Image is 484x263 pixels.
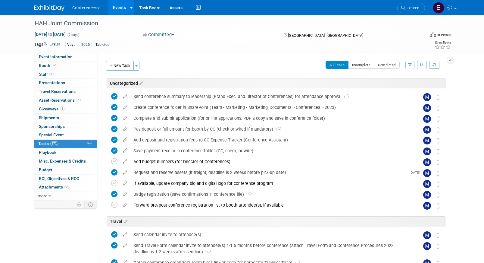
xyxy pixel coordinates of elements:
div: Send conference summary to leadership (Brand Exec. and Director of Conferences) for attendance ap... [130,91,411,102]
i: Move task [437,127,440,133]
span: 2 [64,185,69,189]
span: 1 [244,193,252,197]
span: [GEOGRAPHIC_DATA], [GEOGRAPHIC_DATA] [288,33,363,38]
img: Marygrace LeGros [423,93,431,101]
div: 2025 [80,42,92,48]
span: 1 [273,128,281,131]
div: Request and reserve assets (if freight, deadline is 3 weeks before pick-up date) [130,167,406,178]
i: Booth reservation complete [53,64,56,67]
img: Marygrace LeGros [423,137,431,144]
span: Tasks [38,141,58,146]
div: Save payment receipt in conference folder (CC, check, or wire) [130,146,411,156]
img: Marygrace LeGros [423,158,431,166]
img: Marygrace LeGros [423,115,431,123]
a: Edit sections [138,80,143,86]
a: Misc. Expenses & Credits [34,157,97,166]
span: Attachments [39,185,69,189]
img: Marygrace LeGros [423,147,431,155]
a: edit [120,181,130,186]
a: edit [120,192,130,197]
div: Event Rating [435,41,451,44]
i: Move task [437,181,440,187]
span: Asset Reservations [39,98,81,103]
div: Create conference folder in SharePoint (Team - Marketing - Marketing_Documents > Conferences > 2023) [130,102,411,112]
i: Move task [437,233,440,238]
i: Move task [437,243,440,249]
span: ROI, Objectives & ROO [39,176,79,181]
div: Send calendar invite to attendee(s) [130,230,411,240]
img: Marygrace LeGros [423,126,431,134]
button: All Tasks [326,61,349,69]
a: edit [120,94,130,99]
div: Vaya [65,42,77,48]
span: Search [405,6,419,10]
img: Marygrace LeGros [423,191,431,199]
a: ROI, Objectives & ROO [34,175,97,183]
img: Marygrace LeGros [423,231,431,239]
a: Playbook [34,148,97,157]
a: edit [120,232,130,237]
a: Refresh [429,61,439,69]
span: Playbook [39,150,56,155]
img: Erin Anderson [433,2,444,14]
img: Marygrace LeGros [423,169,431,177]
div: In-Person [437,33,451,37]
i: Move task [437,138,440,144]
i: Move task [437,160,440,165]
a: Asset Reservations6 [34,96,97,105]
a: Edit sections [122,218,127,224]
div: Add budget numbers (for Director of Conferences) [130,157,411,167]
a: Presentations [34,79,97,87]
a: Search [397,3,425,13]
span: [DATE] [410,170,423,175]
i: Move task [437,203,440,209]
div: Send Travel Form calendar invite to attendee(s) 1-1.5 months before conference (attach Travel For... [130,240,411,257]
span: 1 [203,250,211,254]
span: Special Event [39,132,64,137]
span: more [38,193,47,198]
td: Toggle Event Tabs [84,201,97,208]
i: Move task [437,94,440,100]
i: Move task [437,149,440,154]
span: Giveaways [39,106,64,111]
a: Staff1 [34,70,97,79]
a: more [34,192,97,200]
a: Event Information [34,53,97,61]
div: Travel [107,216,445,226]
a: edit [120,116,130,121]
a: edit [120,170,130,175]
span: Shipments [39,115,59,120]
button: Completed [374,61,400,69]
a: Shipments [34,114,97,122]
span: 57% [50,141,58,146]
span: Sponsorships [39,124,65,129]
span: [DATE] [DATE] [34,32,66,37]
button: New Task [106,61,134,71]
span: 1 [60,106,64,111]
span: 1 [341,95,349,99]
div: Pay deposit or full amount for booth by CC (check or wired if mandatory) [130,124,411,134]
i: Move task [437,192,440,198]
a: edit [120,243,130,248]
i: Move task [437,170,440,176]
span: Event Information [39,54,73,59]
div: If available, update company bio and digital logo for conference program [130,178,411,189]
span: Booth [39,63,57,68]
div: Badge registration (save confirmations in conference file) [130,189,411,199]
span: Travel Reservations [39,89,76,94]
a: Sponsorships [34,122,97,131]
div: Uncategorized [107,78,445,88]
a: Tasks57% [34,140,97,148]
span: to [47,32,53,37]
span: 1 [49,72,54,76]
button: Incomplete [348,61,374,69]
div: Tabletop [94,42,111,48]
a: edit [120,126,130,132]
i: Move task [437,105,440,111]
a: edit [120,105,130,110]
img: Marygrace LeGros [423,242,431,250]
a: edit [120,159,130,164]
a: Booth [34,62,97,70]
span: Staff [39,72,54,77]
div: HAH Joint Commission [33,18,416,29]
